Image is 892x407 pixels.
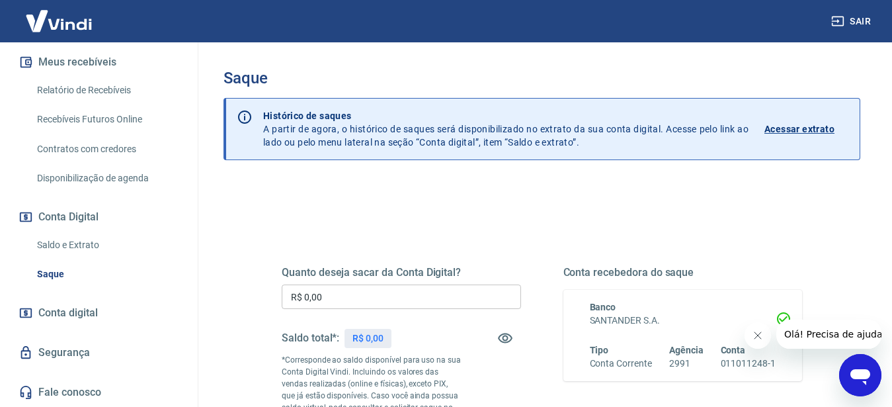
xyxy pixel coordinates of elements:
h5: Saldo total*: [282,332,339,345]
a: Fale conosco [16,378,182,407]
h5: Quanto deseja sacar da Conta Digital? [282,266,521,279]
a: Saque [32,261,182,288]
a: Saldo e Extrato [32,232,182,259]
button: Sair [829,9,876,34]
span: Agência [669,345,704,355]
iframe: Fechar mensagem [745,322,771,349]
span: Banco [590,302,616,312]
a: Segurança [16,338,182,367]
button: Conta Digital [16,203,182,232]
h6: 011011248-1 [721,357,776,371]
a: Contratos com credores [32,136,182,163]
span: Tipo [590,345,609,355]
iframe: Mensagem da empresa [776,320,881,349]
a: Relatório de Recebíveis [32,77,182,104]
h6: 2991 [669,357,704,371]
img: Vindi [16,1,102,41]
a: Conta digital [16,298,182,328]
h3: Saque [223,69,860,87]
h6: Conta Corrente [590,357,652,371]
p: Histórico de saques [263,109,749,122]
span: Olá! Precisa de ajuda? [8,9,111,20]
span: Conta digital [38,304,98,322]
p: A partir de agora, o histórico de saques será disponibilizado no extrato da sua conta digital. Ac... [263,109,749,149]
h5: Conta recebedora do saque [563,266,803,279]
a: Disponibilização de agenda [32,165,182,192]
iframe: Botão para abrir a janela de mensagens [839,354,881,396]
a: Acessar extrato [764,109,849,149]
span: Conta [721,345,746,355]
h6: SANTANDER S.A. [590,314,776,328]
p: Acessar extrato [764,122,834,136]
a: Recebíveis Futuros Online [32,106,182,133]
p: R$ 0,00 [352,332,384,345]
button: Meus recebíveis [16,48,182,77]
